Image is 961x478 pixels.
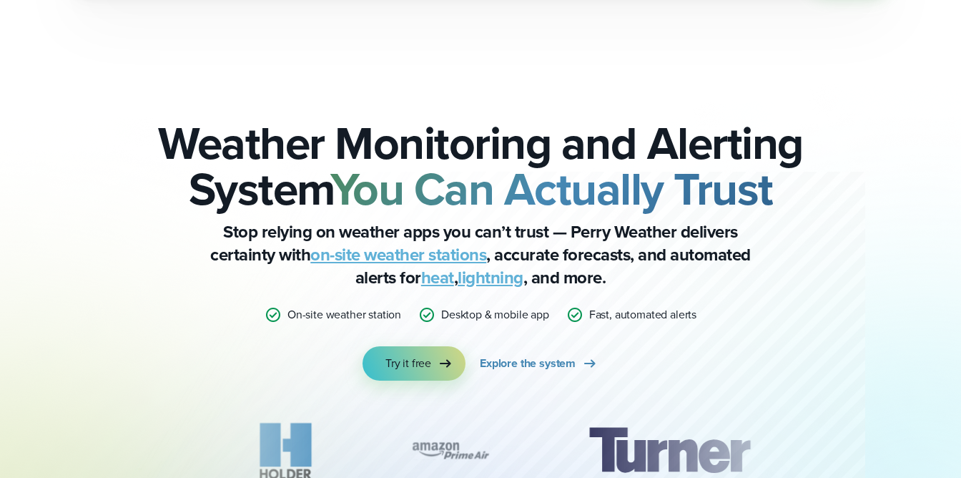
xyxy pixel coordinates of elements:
p: Desktop & mobile app [441,306,549,323]
a: on-site weather stations [310,242,486,268]
span: Try it free [385,355,431,372]
a: lightning [458,265,523,291]
h2: Weather Monitoring and Alerting System [134,120,827,212]
p: Stop relying on weather apps you can’t trust — Perry Weather delivers certainty with , accurate f... [194,220,767,289]
p: On-site weather station [287,306,401,323]
p: Fast, automated alerts [589,306,696,323]
span: Explore the system [480,355,576,372]
strong: You Can Actually Trust [330,155,773,223]
a: heat [421,265,454,291]
a: Try it free [363,346,465,381]
a: Explore the system [480,346,598,381]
